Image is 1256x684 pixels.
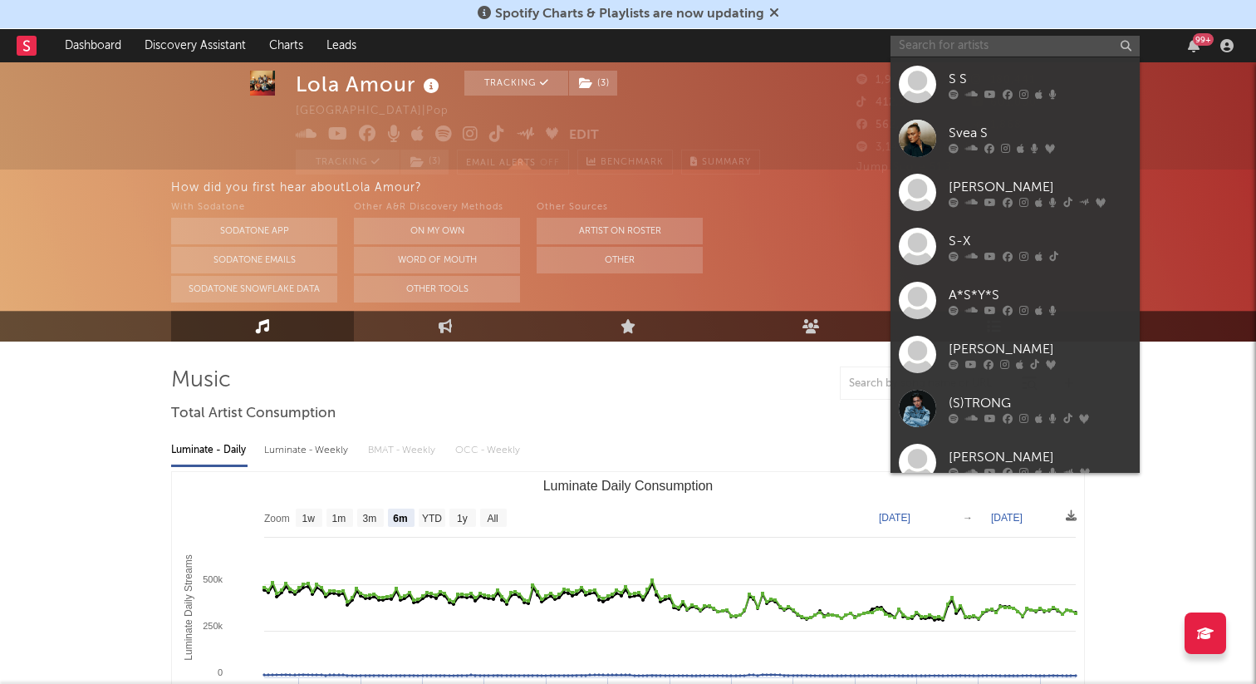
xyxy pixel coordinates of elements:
[296,101,468,121] div: [GEOGRAPHIC_DATA] | Pop
[457,150,569,175] button: Email AlertsOff
[264,436,351,465] div: Luminate - Weekly
[577,150,673,175] a: Benchmark
[879,512,910,524] text: [DATE]
[890,111,1140,165] a: Svea S
[393,513,407,524] text: 6m
[537,247,703,273] button: Other
[332,513,346,524] text: 1m
[963,512,973,524] text: →
[354,218,520,244] button: On My Own
[702,158,751,167] span: Summary
[296,71,444,98] div: Lola Amour
[890,327,1140,381] a: [PERSON_NAME]
[363,513,377,524] text: 3m
[681,150,760,175] button: Summary
[537,198,703,218] div: Other Sources
[949,69,1131,89] div: S S
[540,159,560,168] em: Off
[856,120,922,130] span: 562,000
[949,339,1131,359] div: [PERSON_NAME]
[171,436,248,465] div: Luminate - Daily
[495,7,764,21] span: Spotify Charts & Playlists are now updating
[264,513,290,524] text: Zoom
[53,29,133,62] a: Dashboard
[991,512,1023,524] text: [DATE]
[890,57,1140,111] a: S S
[1188,39,1200,52] button: 99+
[171,247,337,273] button: Sodatone Emails
[315,29,368,62] a: Leads
[171,178,1256,198] div: How did you first hear about Lola Amour ?
[856,97,921,108] span: 412,900
[890,435,1140,490] a: [PERSON_NAME]
[400,150,449,175] span: ( 3 )
[354,198,520,218] div: Other A&R Discovery Methods
[568,71,618,96] span: ( 3 )
[890,219,1140,273] a: S-X
[949,231,1131,251] div: S-X
[601,153,664,173] span: Benchmark
[422,513,442,524] text: YTD
[171,198,337,218] div: With Sodatone
[569,125,599,146] button: Edit
[400,150,449,175] button: (3)
[464,71,568,96] button: Tracking
[856,75,928,86] span: 1,915,573
[949,393,1131,413] div: (S)TRONG
[133,29,258,62] a: Discovery Assistant
[1193,33,1214,46] div: 99 +
[354,276,520,303] button: Other Tools
[856,162,952,173] span: Jump Score: 51.3
[487,513,498,524] text: All
[296,150,400,175] button: Tracking
[543,479,714,493] text: Luminate Daily Consumption
[258,29,315,62] a: Charts
[171,276,337,303] button: Sodatone Snowflake Data
[769,7,779,21] span: Dismiss
[203,574,223,584] text: 500k
[890,381,1140,435] a: (S)TRONG
[949,447,1131,467] div: [PERSON_NAME]
[218,667,223,677] text: 0
[183,554,194,660] text: Luminate Daily Streams
[890,36,1140,57] input: Search for artists
[949,177,1131,197] div: [PERSON_NAME]
[354,247,520,273] button: Word Of Mouth
[171,218,337,244] button: Sodatone App
[949,123,1131,143] div: Svea S
[890,165,1140,219] a: [PERSON_NAME]
[171,404,336,424] span: Total Artist Consumption
[569,71,617,96] button: (3)
[537,218,703,244] button: Artist on Roster
[457,513,468,524] text: 1y
[203,621,223,631] text: 250k
[302,513,316,524] text: 1w
[856,142,1030,153] span: 3,147,145 Monthly Listeners
[841,377,1016,391] input: Search by song name or URL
